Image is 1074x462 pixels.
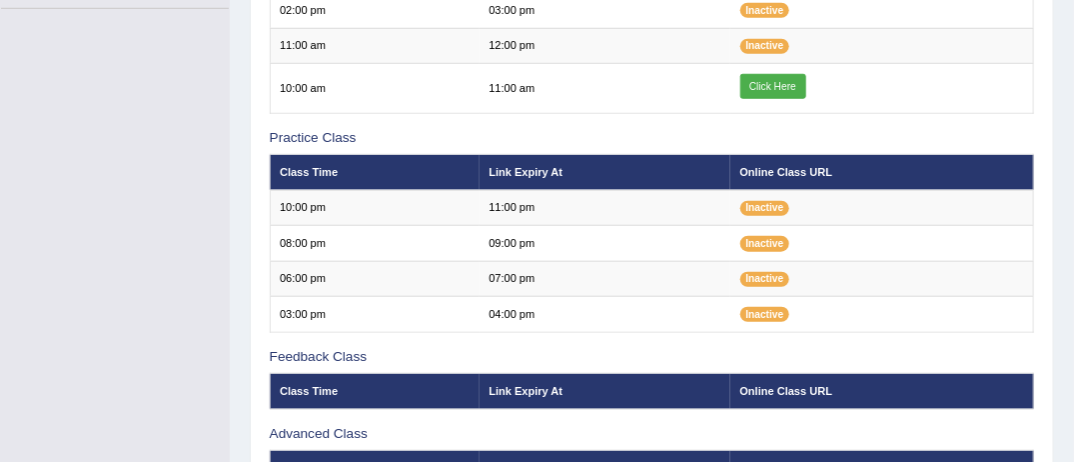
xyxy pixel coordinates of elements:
th: Online Class URL [730,155,1034,190]
a: Click Here [740,74,806,100]
td: 04:00 pm [480,297,730,332]
th: Class Time [270,374,480,409]
span: Inactive [740,307,790,322]
th: Link Expiry At [480,155,730,190]
td: 09:00 pm [480,226,730,261]
h3: Feedback Class [270,350,1035,365]
h3: Practice Class [270,131,1035,146]
span: Inactive [740,236,790,251]
span: Inactive [740,3,790,18]
td: 12:00 pm [480,28,730,63]
td: 11:00 am [270,28,480,63]
span: Inactive [740,39,790,54]
td: 08:00 pm [270,226,480,261]
th: Online Class URL [730,374,1034,409]
td: 06:00 pm [270,261,480,296]
td: 11:00 pm [480,190,730,225]
h3: Advanced Class [270,427,1035,442]
td: 11:00 am [480,64,730,114]
span: Inactive [740,272,790,287]
td: 07:00 pm [480,261,730,296]
th: Class Time [270,155,480,190]
td: 03:00 pm [270,297,480,332]
span: Inactive [740,201,790,216]
td: 10:00 am [270,64,480,114]
th: Link Expiry At [480,374,730,409]
td: 10:00 pm [270,190,480,225]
